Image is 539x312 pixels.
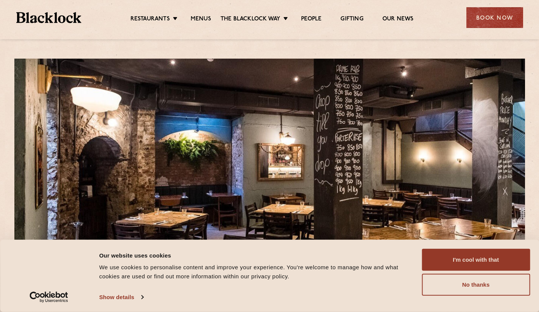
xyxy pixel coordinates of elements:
[99,263,413,281] div: We use cookies to personalise content and improve your experience. You're welcome to manage how a...
[422,249,530,271] button: I'm cool with that
[99,292,143,303] a: Show details
[191,16,211,24] a: Menus
[466,7,523,28] div: Book Now
[221,16,280,24] a: The Blacklock Way
[301,16,322,24] a: People
[99,251,413,260] div: Our website uses cookies
[340,16,363,24] a: Gifting
[16,292,82,303] a: Usercentrics Cookiebot - opens in a new window
[382,16,414,24] a: Our News
[16,12,82,23] img: BL_Textured_Logo-footer-cropped.svg
[130,16,170,24] a: Restaurants
[422,274,530,296] button: No thanks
